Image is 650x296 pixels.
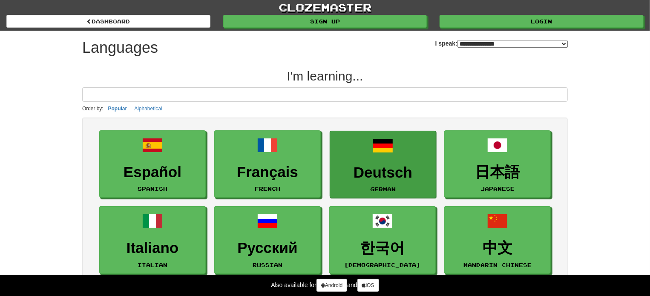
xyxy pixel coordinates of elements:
[444,206,551,274] a: 中文Mandarin Chinese
[6,15,210,28] a: dashboard
[82,106,104,112] small: Order by:
[219,240,316,256] h3: Русский
[214,130,321,198] a: FrançaisFrench
[316,279,347,292] a: Android
[440,15,644,28] a: Login
[457,40,568,48] select: I speak:
[357,279,379,292] a: iOS
[138,186,167,192] small: Spanish
[449,164,546,181] h3: 日本語
[334,164,431,181] h3: Deutsch
[104,164,201,181] h3: Español
[138,262,167,268] small: Italian
[449,240,546,256] h3: 中文
[480,186,515,192] small: Japanese
[435,39,568,48] label: I speak:
[370,186,396,192] small: German
[345,262,421,268] small: [DEMOGRAPHIC_DATA]
[99,206,206,274] a: ItalianoItalian
[106,104,130,113] button: Popular
[463,262,532,268] small: Mandarin Chinese
[444,130,551,198] a: 日本語Japanese
[330,131,436,198] a: DeutschGerman
[223,15,427,28] a: Sign up
[132,104,164,113] button: Alphabetical
[219,164,316,181] h3: Français
[104,240,201,256] h3: Italiano
[82,39,158,56] h1: Languages
[255,186,280,192] small: French
[82,69,568,83] h2: I'm learning...
[334,240,431,256] h3: 한국어
[329,206,436,274] a: 한국어[DEMOGRAPHIC_DATA]
[99,130,206,198] a: EspañolSpanish
[214,206,321,274] a: РусскийRussian
[253,262,282,268] small: Russian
